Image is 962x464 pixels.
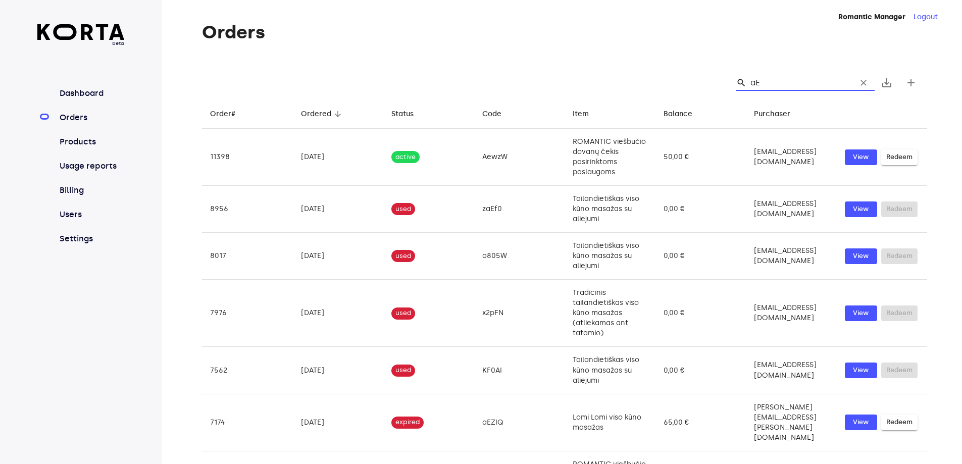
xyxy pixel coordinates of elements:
td: Tailandietiškas viso kūno masažas su aliejumi [565,186,655,233]
td: ROMANTIC viešbučio dovanų čekis pasirinktoms paslaugoms [565,129,655,186]
td: [DATE] [293,394,384,451]
span: View [850,365,872,376]
td: [DATE] [293,280,384,347]
img: Korta [37,24,125,40]
div: Item [573,108,589,120]
td: [DATE] [293,347,384,394]
span: clear [858,78,869,88]
div: Ordered [301,108,331,120]
span: Redeem [886,151,913,163]
span: Status [391,108,427,120]
button: View [845,363,877,378]
a: Usage reports [58,160,125,172]
span: used [391,204,415,214]
button: View [845,201,877,217]
span: Redeem [886,417,913,428]
button: Redeem [881,415,918,430]
td: Tradicinis tailandietiškas viso kūno masažas (atliekamas ant tatamio) [565,280,655,347]
td: 50,00 € [655,129,746,186]
td: 0,00 € [655,280,746,347]
td: [EMAIL_ADDRESS][DOMAIN_NAME] [746,129,837,186]
strong: Romantic Manager [838,13,905,21]
button: Logout [914,12,938,22]
button: Clear Search [852,72,875,94]
div: Order# [210,108,235,120]
span: Item [573,108,602,120]
td: zaEf0 [474,186,565,233]
span: Order# [210,108,248,120]
td: [PERSON_NAME][EMAIL_ADDRESS][PERSON_NAME][DOMAIN_NAME] [746,394,837,451]
span: beta [37,40,125,47]
td: AewzW [474,129,565,186]
td: KF0AI [474,347,565,394]
a: Orders [58,112,125,124]
a: Users [58,209,125,221]
span: used [391,251,415,261]
div: Balance [664,108,692,120]
td: 0,00 € [655,347,746,394]
div: Purchaser [754,108,790,120]
button: View [845,248,877,264]
button: Redeem [881,149,918,165]
span: Ordered [301,108,344,120]
span: View [850,203,872,215]
h1: Orders [202,22,927,42]
td: a805W [474,233,565,280]
span: expired [391,418,424,427]
button: Export [875,71,899,95]
td: aEZIQ [474,394,565,451]
span: arrow_downward [333,110,342,119]
td: [EMAIL_ADDRESS][DOMAIN_NAME] [746,347,837,394]
span: Code [482,108,515,120]
span: used [391,308,415,318]
span: save_alt [881,77,893,89]
span: active [391,152,420,162]
span: View [850,307,872,319]
button: View [845,149,877,165]
td: Tailandietiškas viso kūno masažas su aliejumi [565,347,655,394]
div: Status [391,108,414,120]
td: 8956 [202,186,293,233]
span: Balance [664,108,705,120]
a: Products [58,136,125,148]
td: Tailandietiškas viso kūno masažas su aliejumi [565,233,655,280]
span: Purchaser [754,108,803,120]
span: View [850,250,872,262]
td: 65,00 € [655,394,746,451]
a: Billing [58,184,125,196]
div: Code [482,108,501,120]
td: [DATE] [293,186,384,233]
td: 11398 [202,129,293,186]
td: Lomi Lomi viso kūno masažas [565,394,655,451]
td: 7562 [202,347,293,394]
a: beta [37,24,125,47]
td: [EMAIL_ADDRESS][DOMAIN_NAME] [746,186,837,233]
td: [DATE] [293,129,384,186]
a: Dashboard [58,87,125,99]
td: x2pFN [474,280,565,347]
span: View [850,151,872,163]
button: View [845,305,877,321]
td: [EMAIL_ADDRESS][DOMAIN_NAME] [746,233,837,280]
button: View [845,415,877,430]
span: used [391,366,415,375]
td: 7174 [202,394,293,451]
td: [DATE] [293,233,384,280]
input: Search [750,75,848,91]
td: [EMAIL_ADDRESS][DOMAIN_NAME] [746,280,837,347]
button: Create new gift card [899,71,923,95]
span: add [905,77,917,89]
span: search [736,78,746,88]
a: Settings [58,233,125,245]
td: 0,00 € [655,186,746,233]
td: 0,00 € [655,233,746,280]
td: 8017 [202,233,293,280]
td: 7976 [202,280,293,347]
span: View [850,417,872,428]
